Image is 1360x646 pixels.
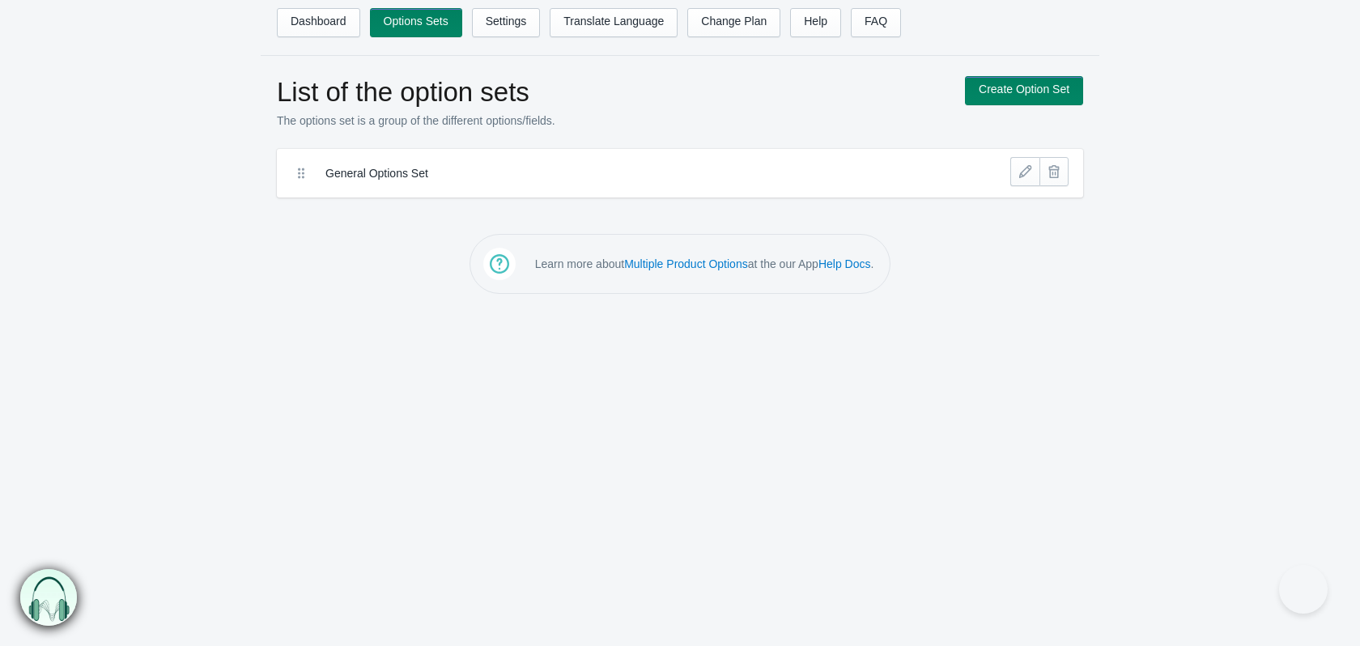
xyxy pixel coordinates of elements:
[624,257,748,270] a: Multiple Product Options
[687,8,780,37] a: Change Plan
[790,8,841,37] a: Help
[818,257,871,270] a: Help Docs
[277,113,949,129] p: The options set is a group of the different options/fields.
[325,165,916,181] label: General Options Set
[851,8,901,37] a: FAQ
[277,8,360,37] a: Dashboard
[535,256,874,272] p: Learn more about at the our App .
[965,76,1083,105] a: Create Option Set
[550,8,678,37] a: Translate Language
[1279,565,1328,614] iframe: Toggle Customer Support
[370,8,462,37] a: Options Sets
[21,570,78,627] img: bxm.png
[472,8,541,37] a: Settings
[277,76,949,108] h1: List of the option sets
